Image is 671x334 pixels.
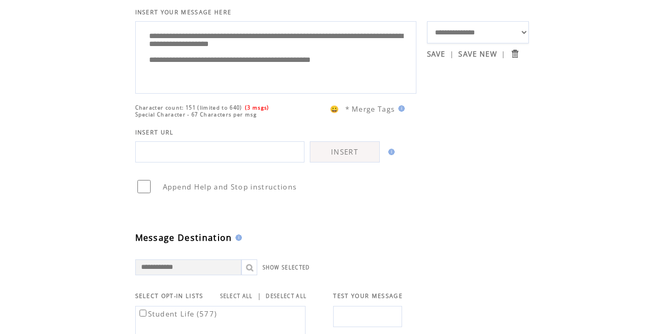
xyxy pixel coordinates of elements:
[135,129,174,136] span: INSERT URL
[385,149,395,155] img: help.gif
[257,291,262,301] span: |
[263,264,310,271] a: SHOW SELECTED
[395,105,405,112] img: help.gif
[135,232,232,243] span: Message Destination
[427,49,446,59] a: SAVE
[137,309,217,319] label: Student Life (577)
[220,293,253,300] a: SELECT ALL
[310,141,380,163] a: INSERT
[458,49,497,59] a: SAVE NEW
[135,8,232,16] span: INSERT YOUR MESSAGE HERE
[140,310,146,317] input: Student Life (577)
[333,292,403,300] span: TEST YOUR MESSAGE
[330,104,339,114] span: 😀
[501,49,506,59] span: |
[266,293,307,300] a: DESELECT ALL
[345,104,395,114] span: * Merge Tags
[135,111,257,118] span: Special Character - 67 Characters per msg
[232,234,242,241] img: help.gif
[135,104,242,111] span: Character count: 151 (limited to 640)
[245,104,269,111] span: (3 msgs)
[510,49,520,59] input: Submit
[135,292,204,300] span: SELECT OPT-IN LISTS
[163,182,297,192] span: Append Help and Stop instructions
[450,49,454,59] span: |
